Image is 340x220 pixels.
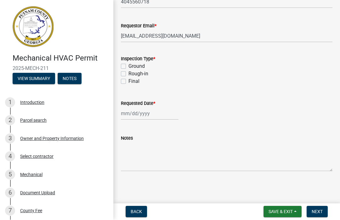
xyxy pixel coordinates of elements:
[5,170,15,180] div: 5
[128,63,145,70] label: Ground
[20,137,84,141] div: Owner and Property Information
[58,77,82,82] wm-modal-confirm: Notes
[307,206,328,217] button: Next
[13,73,55,84] button: View Summary
[121,107,178,120] input: mm/dd/yyyy
[5,115,15,126] div: 2
[131,209,142,214] span: Back
[20,173,42,177] div: Mechanical
[5,134,15,144] div: 3
[121,57,155,62] label: Inspection Type
[5,152,15,162] div: 4
[5,188,15,198] div: 6
[20,100,44,105] div: Introduction
[13,77,55,82] wm-modal-confirm: Summary
[20,154,54,159] div: Select contractor
[269,209,293,214] span: Save & Exit
[20,118,47,123] div: Parcel search
[13,54,108,63] h4: Mechanical HVAC Permit
[128,78,139,85] label: Final
[5,206,15,216] div: 7
[126,206,147,217] button: Back
[128,70,148,78] label: Rough-in
[263,206,302,217] button: Save & Exit
[20,191,55,195] div: Document Upload
[5,98,15,108] div: 1
[13,7,54,47] img: Putnam County, Georgia
[58,73,82,84] button: Notes
[13,66,101,72] span: 2025-MECH-211
[20,209,42,213] div: County Fee
[121,24,156,29] label: Requestor Email
[121,137,133,141] label: Notes
[121,102,155,106] label: Requested Date
[312,209,323,214] span: Next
